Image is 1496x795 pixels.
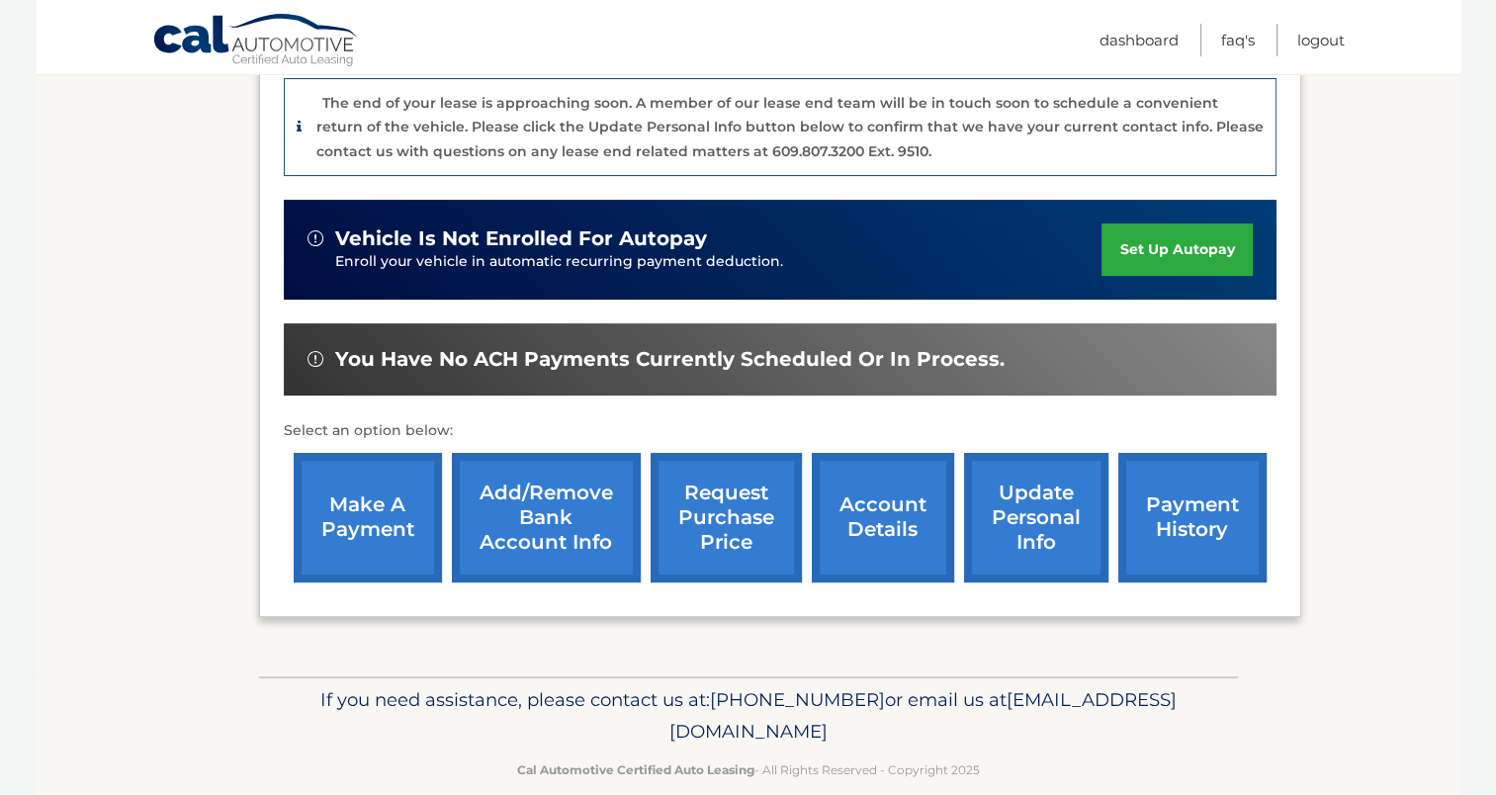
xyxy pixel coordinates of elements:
img: alert-white.svg [308,351,323,367]
a: FAQ's [1221,24,1255,56]
span: You have no ACH payments currently scheduled or in process. [335,347,1005,372]
a: account details [812,453,954,582]
span: vehicle is not enrolled for autopay [335,226,707,251]
p: The end of your lease is approaching soon. A member of our lease end team will be in touch soon t... [316,94,1264,160]
p: - All Rights Reserved - Copyright 2025 [272,759,1225,780]
img: alert-white.svg [308,230,323,246]
a: Cal Automotive [152,13,360,70]
p: Select an option below: [284,419,1276,443]
a: payment history [1118,453,1267,582]
a: request purchase price [651,453,802,582]
a: make a payment [294,453,442,582]
p: If you need assistance, please contact us at: or email us at [272,684,1225,748]
a: Add/Remove bank account info [452,453,641,582]
p: Enroll your vehicle in automatic recurring payment deduction. [335,251,1102,273]
a: Dashboard [1100,24,1179,56]
span: [PHONE_NUMBER] [710,688,885,711]
a: Logout [1297,24,1345,56]
a: set up autopay [1101,223,1252,276]
strong: Cal Automotive Certified Auto Leasing [517,762,754,777]
a: update personal info [964,453,1108,582]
